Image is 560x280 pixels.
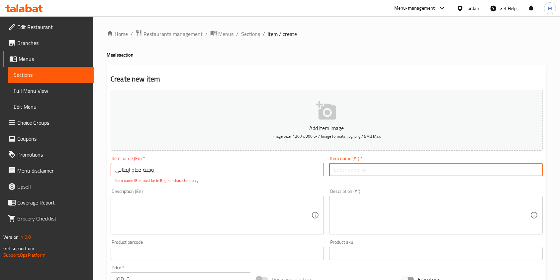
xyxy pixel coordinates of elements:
button: Add item imageImage Size: 1200 x 800 px / Image formats: jpg, png / 5MB Max. [111,90,543,151]
a: Edit Menu [8,99,94,115]
span: Restaurants management [143,30,203,38]
nav: breadcrumb [107,30,547,38]
li: / [263,30,265,38]
span: Coverage Report [17,199,88,207]
span: Version: [3,233,20,241]
a: Sections [241,30,260,38]
span: item / create [268,30,297,38]
a: Edit Restaurant [3,19,94,35]
a: Coupons [3,131,94,147]
span: 1.0.0 [21,233,31,241]
li: / [236,30,238,38]
a: Choice Groups [3,115,94,131]
span: Choice Groups [17,119,88,127]
span: Menus [19,55,88,63]
span: Branches [17,39,88,47]
input: Enter name Ar [329,163,542,176]
input: Please enter product sku [329,247,542,260]
a: Restaurants management [136,30,203,38]
input: Please enter product barcode [111,247,324,260]
a: Home [107,30,128,38]
input: Enter name En [111,163,324,176]
span: Edit Restaurant [17,23,88,31]
p: Add item image [121,124,532,132]
a: Support.OpsPlatform [3,251,46,259]
div: Jordan [466,5,479,12]
a: Sections [8,67,94,83]
h4: Meals section [107,52,547,58]
div: Menu-management [394,4,435,12]
a: Menu disclaimer [3,163,94,179]
span: Promotions [17,151,88,159]
span: Edit Menu [14,103,88,111]
span: Menus [218,30,233,38]
li: / [131,30,133,38]
a: Grocery Checklist [3,210,94,226]
h2: Create new item [111,74,543,84]
span: M [548,5,552,12]
span: Menu disclaimer [17,167,88,175]
a: Full Menu View [8,83,94,99]
span: Sections [14,71,88,79]
a: Menus [3,51,94,67]
a: Promotions [3,147,94,163]
span: Coupons [17,135,88,143]
span: Image Size: 1200 x 800 px / Image formats: jpg, png / 5MB Max. [272,132,381,140]
span: Full Menu View [14,87,88,95]
span: Grocery Checklist [17,214,88,222]
li: / [205,30,208,38]
p: Item name (En) must be in English characters only [115,178,319,184]
a: Upsell [3,179,94,195]
a: Menus [210,30,233,38]
span: Upsell [17,183,88,191]
span: Get support on: [3,244,34,253]
a: Branches [3,35,94,51]
a: Coverage Report [3,195,94,210]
